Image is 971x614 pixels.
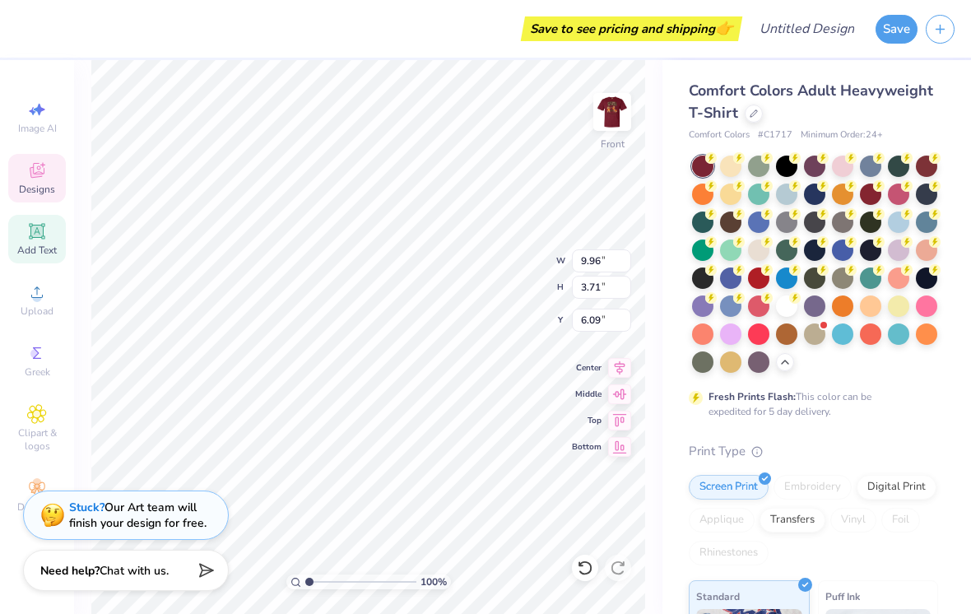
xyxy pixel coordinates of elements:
[825,588,860,605] span: Puff Ink
[420,574,447,589] span: 100 %
[774,475,852,500] div: Embroidery
[19,183,55,196] span: Designs
[525,16,738,41] div: Save to see pricing and shipping
[696,588,740,605] span: Standard
[8,426,66,453] span: Clipart & logos
[21,305,53,318] span: Upload
[572,388,602,400] span: Middle
[689,81,933,123] span: Comfort Colors Adult Heavyweight T-Shirt
[709,390,796,403] strong: Fresh Prints Flash:
[601,137,625,151] div: Front
[17,244,57,257] span: Add Text
[689,475,769,500] div: Screen Print
[876,15,918,44] button: Save
[40,563,100,579] strong: Need help?
[689,128,750,142] span: Comfort Colors
[18,122,57,135] span: Image AI
[715,18,733,38] span: 👉
[596,95,629,128] img: Front
[69,500,207,531] div: Our Art team will finish your design for free.
[100,563,169,579] span: Chat with us.
[881,508,920,533] div: Foil
[17,500,57,514] span: Decorate
[572,441,602,453] span: Bottom
[709,389,911,419] div: This color can be expedited for 5 day delivery.
[758,128,792,142] span: # C1717
[857,475,936,500] div: Digital Print
[572,415,602,426] span: Top
[746,12,867,45] input: Untitled Design
[689,541,769,565] div: Rhinestones
[25,365,50,379] span: Greek
[572,362,602,374] span: Center
[760,508,825,533] div: Transfers
[689,442,938,461] div: Print Type
[801,128,883,142] span: Minimum Order: 24 +
[69,500,105,515] strong: Stuck?
[830,508,876,533] div: Vinyl
[689,508,755,533] div: Applique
